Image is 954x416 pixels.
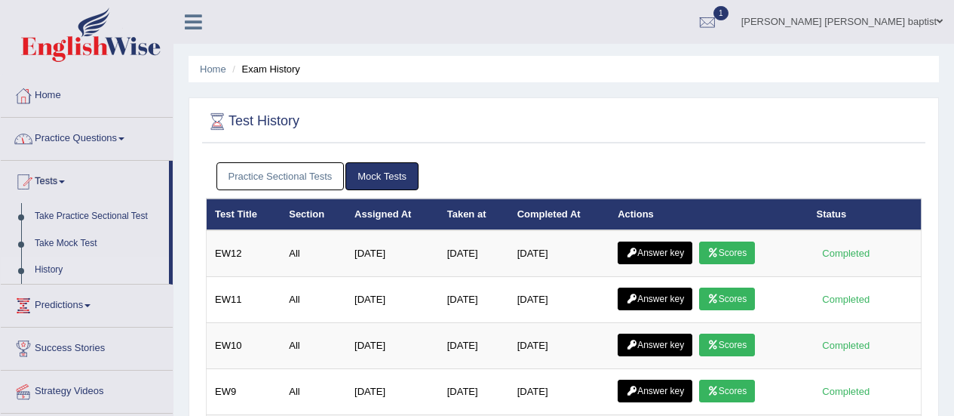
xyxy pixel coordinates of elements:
div: Completed [817,337,876,353]
a: Answer key [618,380,692,402]
a: Practice Questions [1,118,173,156]
a: Take Mock Test [28,230,169,257]
td: [DATE] [509,369,610,415]
a: Scores [699,334,755,356]
a: Strategy Videos [1,371,173,408]
td: EW12 [207,230,281,277]
a: Tests [1,161,169,199]
th: Assigned At [346,199,439,230]
div: Completed [817,384,876,399]
a: Scores [699,380,755,402]
td: [DATE] [439,277,509,323]
a: Practice Sectional Tests [216,162,345,190]
a: Predictions [1,285,173,322]
td: All [281,277,346,323]
td: [DATE] [346,230,439,277]
td: [DATE] [509,323,610,369]
td: All [281,230,346,277]
td: [DATE] [346,323,439,369]
a: Success Stories [1,328,173,365]
td: [DATE] [346,277,439,323]
td: [DATE] [439,323,509,369]
a: Mock Tests [345,162,419,190]
a: Answer key [618,242,692,264]
span: 1 [713,6,729,20]
td: EW10 [207,323,281,369]
td: [DATE] [509,277,610,323]
th: Completed At [509,199,610,230]
li: Exam History [229,62,300,76]
div: Completed [817,291,876,307]
td: All [281,323,346,369]
a: Answer key [618,288,692,310]
a: Home [200,63,226,75]
td: EW11 [207,277,281,323]
td: [DATE] [439,369,509,415]
a: Answer key [618,334,692,356]
th: Section [281,199,346,230]
td: [DATE] [509,230,610,277]
th: Taken at [439,199,509,230]
a: Scores [699,288,755,310]
th: Test Title [207,199,281,230]
td: EW9 [207,369,281,415]
a: Home [1,75,173,112]
a: Take Practice Sectional Test [28,203,169,230]
div: Completed [817,245,876,261]
h2: Test History [206,110,299,133]
td: [DATE] [346,369,439,415]
a: Scores [699,242,755,264]
th: Actions [609,199,808,230]
td: [DATE] [439,230,509,277]
a: History [28,257,169,284]
th: Status [808,199,922,230]
td: All [281,369,346,415]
